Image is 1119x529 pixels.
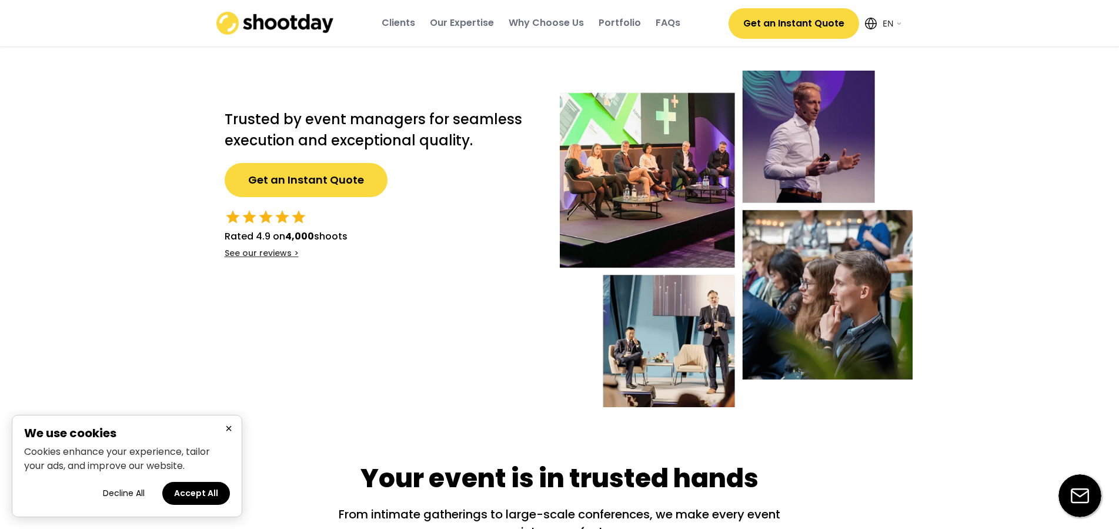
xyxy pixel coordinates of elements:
button: Close cookie banner [222,421,236,436]
div: Clients [382,16,415,29]
div: Rated 4.9 on shoots [225,229,348,244]
div: Portfolio [599,16,641,29]
button: star [241,209,258,225]
div: Your event is in trusted hands [360,460,759,497]
p: Cookies enhance your experience, tailor your ads, and improve our website. [24,445,230,473]
button: star [225,209,241,225]
button: Get an Instant Quote [225,163,388,197]
button: star [258,209,274,225]
div: Why Choose Us [509,16,584,29]
button: star [274,209,290,225]
strong: 4,000 [285,229,314,243]
div: See our reviews > [225,248,299,259]
img: shootday_logo.png [216,12,334,35]
button: Get an Instant Quote [729,8,859,39]
img: Icon%20feather-globe%20%281%29.svg [865,18,877,29]
img: email-icon%20%281%29.svg [1058,474,1101,517]
img: Event-hero-intl%402x.webp [560,71,913,407]
button: Accept all cookies [162,482,230,505]
h2: Trusted by event managers for seamless execution and exceptional quality. [225,109,536,151]
div: FAQs [656,16,680,29]
div: Our Expertise [430,16,494,29]
h2: We use cookies [24,427,230,439]
button: Decline all cookies [91,482,156,505]
button: star [290,209,307,225]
